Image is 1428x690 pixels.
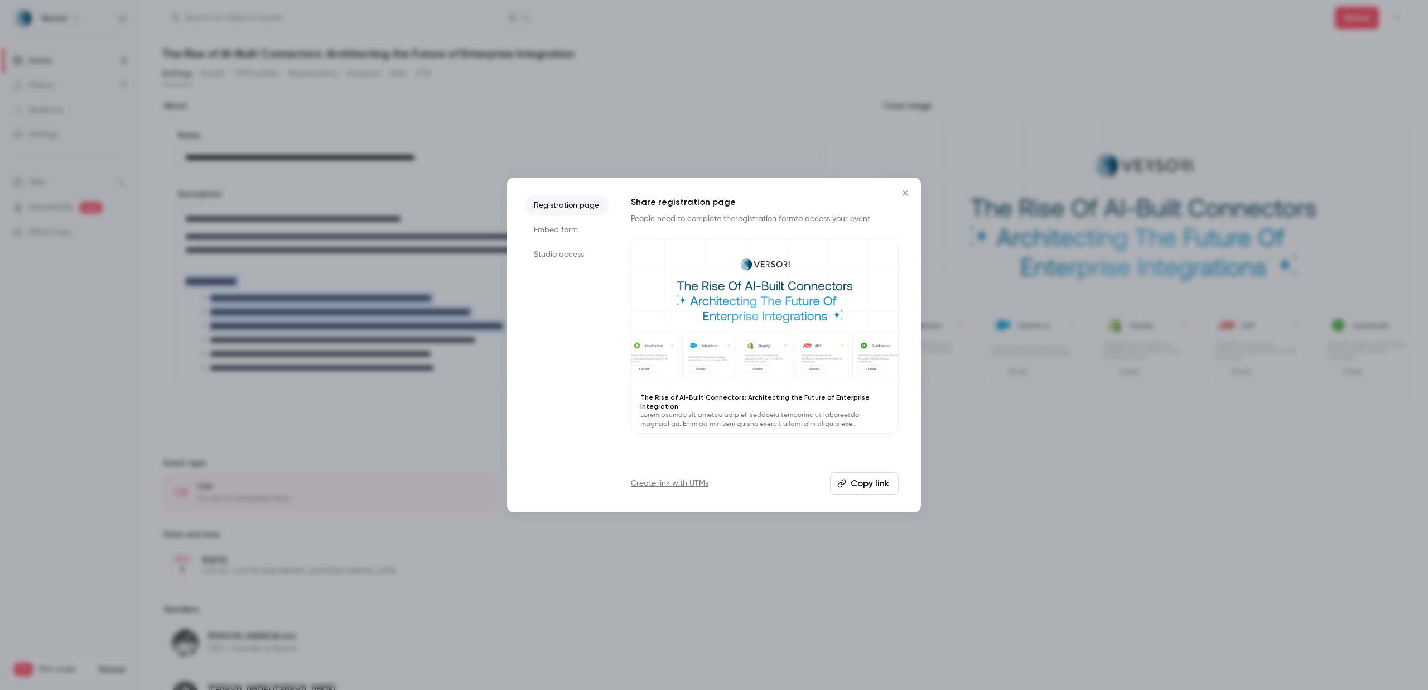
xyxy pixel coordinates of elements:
[640,393,889,411] p: The Rise of AI-Built Connectors: Architecting the Future of Enterprise Integration
[631,238,899,434] a: The Rise of AI-Built Connectors: Architecting the Future of Enterprise IntegrationLoremipsumdo si...
[631,213,899,224] p: People need to complete the to access your event
[631,478,708,489] a: Create link with UTMs
[735,215,795,223] a: registration form
[525,220,609,240] li: Embed form
[525,195,609,215] li: Registration page
[525,245,609,265] li: Studio access
[631,195,899,209] h1: Share registration page
[640,411,889,429] p: Loremipsumdo sit ametco adip eli seddoeiu temporinc ut laboreetdo magnaaliqu. Enim ad min veni qu...
[894,182,916,204] button: Close
[830,472,899,495] button: Copy link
